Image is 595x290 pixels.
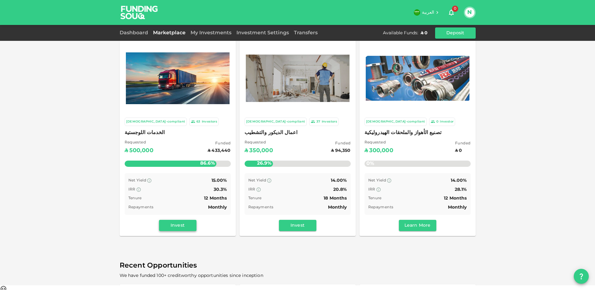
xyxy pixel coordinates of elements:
span: العربية [422,10,434,15]
span: 0 [452,6,458,12]
span: Funded [331,141,350,147]
span: Repayments [368,205,394,209]
span: Monthly [448,205,467,210]
a: Transfers [291,31,320,35]
button: 0 [445,6,458,19]
button: Invest [279,220,316,231]
div: [DEMOGRAPHIC_DATA]-compliant [246,119,305,124]
a: Investment Settings [234,31,291,35]
div: 37 [316,119,320,124]
span: Repayments [128,205,154,209]
span: اعمال الديكور والتشطيب [245,128,351,137]
span: IRR [128,188,136,191]
img: flag-sa.b9a346574cdc8950dd34b50780441f57.svg [414,9,420,16]
img: Marketplace Logo [246,55,350,102]
img: Marketplace Logo [126,52,230,104]
span: Net Yield [128,179,146,182]
span: 28.1% [455,187,467,192]
span: Tenure [368,196,382,200]
div: Investor [440,119,454,124]
div: Available Funds : [383,30,418,36]
a: Marketplace [151,31,188,35]
span: 20.8% [333,187,347,192]
span: IRR [248,188,255,191]
div: Investors [202,119,217,124]
button: Learn More [399,220,436,231]
div: Investors [322,119,337,124]
span: الخدمات اللوجستية [125,128,231,137]
span: 30.3% [214,187,227,192]
button: question [574,269,589,284]
span: 12 Months [444,196,467,201]
div: [DEMOGRAPHIC_DATA]-compliant [126,119,185,124]
span: تصنيع الأهواز والملحقات الهيدروليكية [364,128,471,137]
img: Marketplace Logo [366,56,469,101]
span: Funded [208,141,231,147]
span: Net Yield [368,179,386,182]
div: 0 [436,119,439,124]
span: We have funded 100+ creditworthy opportunities since inception [120,273,263,278]
span: 14.00% [331,178,347,183]
span: Repayments [248,205,274,209]
span: Tenure [128,196,142,200]
span: Monthly [208,205,227,210]
span: IRR [368,188,375,191]
a: Marketplace Logo [DEMOGRAPHIC_DATA]-compliant 63Investors الخدمات اللوجستية Requested ʢ500,000 Fu... [120,40,236,236]
div: ʢ 0 [421,30,428,36]
span: Recent Opportunities [120,260,476,272]
span: Tenure [248,196,262,200]
span: Net Yield [248,179,266,182]
span: 12 Months [204,196,227,201]
span: 18 Months [324,196,347,201]
a: Dashboard [120,31,151,35]
button: N [465,8,474,17]
a: My Investments [188,31,234,35]
a: Marketplace Logo [DEMOGRAPHIC_DATA]-compliant 0Investor تصنيع الأهواز والملحقات الهيدروليكية Requ... [359,40,476,236]
div: 63 [196,119,201,124]
span: Funded [455,141,470,147]
span: Requested [245,140,273,146]
span: Requested [125,140,153,146]
button: Deposit [435,27,476,39]
span: 14.00% [451,178,467,183]
span: Requested [364,140,393,146]
button: Invest [159,220,196,231]
a: Marketplace Logo [DEMOGRAPHIC_DATA]-compliant 37Investors اعمال الديكور والتشطيب Requested ʢ350,0... [240,40,356,236]
span: 15.00% [211,178,227,183]
span: Monthly [328,205,347,210]
div: [DEMOGRAPHIC_DATA]-compliant [366,119,425,124]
